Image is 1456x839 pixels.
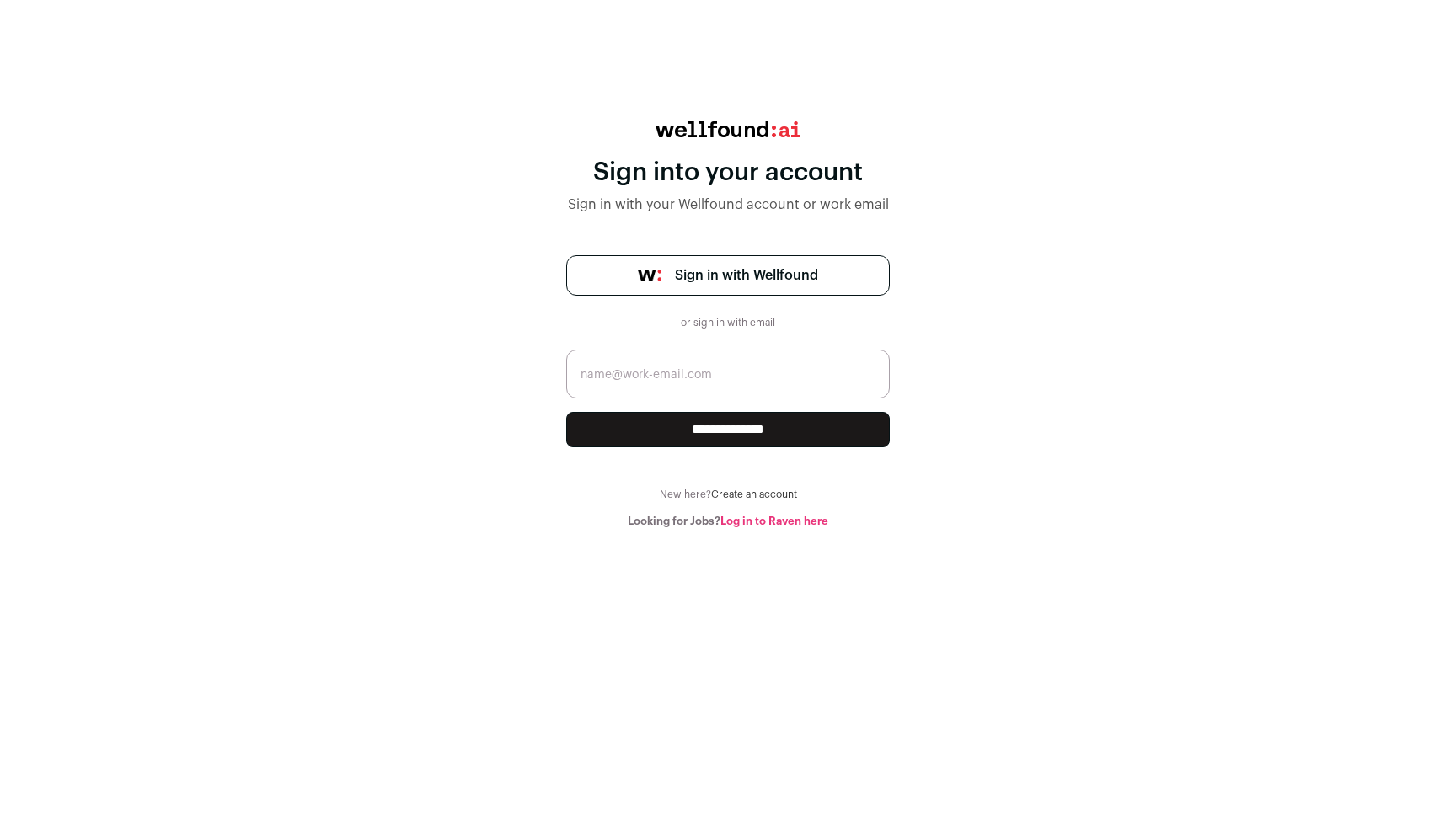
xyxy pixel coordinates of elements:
[566,195,890,215] div: Sign in with your Wellfound account or work email
[566,255,890,296] a: Sign in with Wellfound
[674,316,782,329] div: or sign in with email
[566,515,890,528] div: Looking for Jobs?
[566,158,890,188] div: Sign into your account
[566,488,890,501] div: New here?
[675,265,818,286] span: Sign in with Wellfound
[656,121,800,137] img: wellfound:ai
[711,489,797,500] a: Create an account
[720,516,828,526] a: Log in to Raven here
[566,350,890,398] input: name@work-email.com
[638,270,661,281] img: wellfound-symbol-flush-black-fb3c872781a75f747ccb3a119075da62bfe97bd399995f84a933054e44a575c4.png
